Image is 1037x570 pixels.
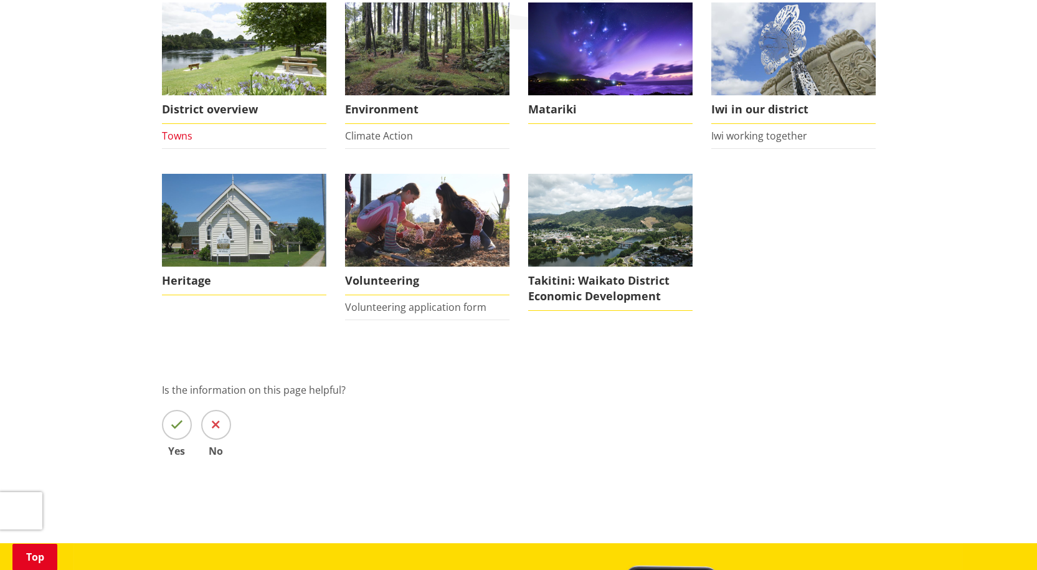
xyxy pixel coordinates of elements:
[162,129,192,143] a: Towns
[162,267,326,295] span: Heritage
[528,95,693,124] span: Matariki
[528,174,693,311] a: Takitini: Waikato District Economic Development
[345,2,509,124] a: Environment
[345,267,509,295] span: Volunteering
[345,95,509,124] span: Environment
[528,174,693,267] img: ngaaruawaahia
[162,446,192,456] span: Yes
[711,2,876,124] a: Turangawaewae Ngaruawahia Iwi in our district
[528,267,693,311] span: Takitini: Waikato District Economic Development
[711,95,876,124] span: Iwi in our district
[345,2,509,95] img: biodiversity- Wright's Bush_16x9 crop
[162,95,326,124] span: District overview
[980,518,1025,563] iframe: Messenger Launcher
[711,2,876,95] img: Turangawaewae Ngaruawahia
[162,174,326,295] a: Raglan Church Heritage
[162,174,326,267] img: Raglan Church
[345,129,413,143] a: Climate Action
[345,174,509,267] img: volunteer icon
[528,2,693,124] a: Matariki
[201,446,231,456] span: No
[345,174,509,295] a: volunteer icon Volunteering
[162,2,326,95] img: Ngaruawahia 0015
[711,129,807,143] a: Iwi working together
[162,2,326,124] a: Ngaruawahia 0015 District overview
[345,300,486,314] a: Volunteering application form
[162,382,876,397] p: Is the information on this page helpful?
[12,544,57,570] a: Top
[528,2,693,95] img: Matariki over Whiaangaroa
